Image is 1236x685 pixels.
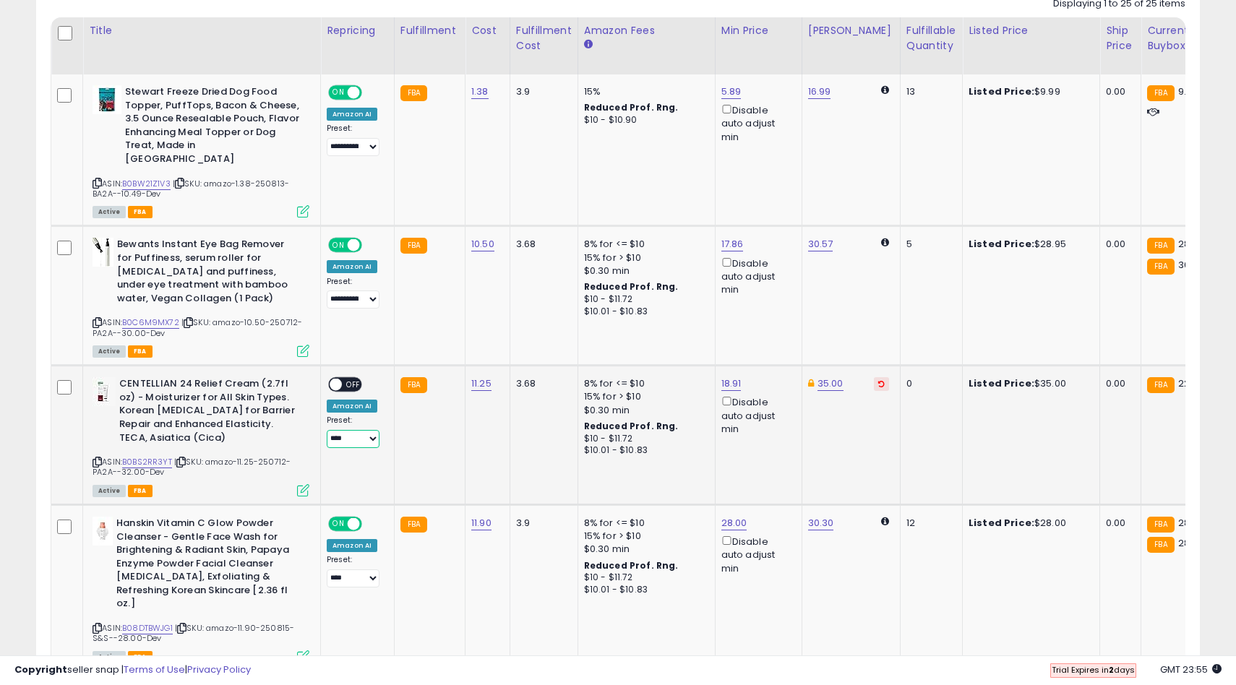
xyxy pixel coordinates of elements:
[969,517,1089,530] div: $28.00
[327,23,388,38] div: Repricing
[1106,238,1130,251] div: 0.00
[1109,664,1114,676] b: 2
[93,345,126,358] span: All listings currently available for purchase on Amazon
[584,101,679,113] b: Reduced Prof. Rng.
[128,345,153,358] span: FBA
[93,456,291,478] span: | SKU: amazo-11.25-250712-PA2A--32.00-Dev
[125,85,301,169] b: Stewart Freeze Dried Dog Food Topper, PuffTops, Bacon & Cheese, 3.5 Ounce Resealable Pouch, Flavo...
[721,255,791,297] div: Disable auto adjust min
[122,178,171,190] a: B0BW21Z1V3
[516,377,567,390] div: 3.68
[93,316,302,338] span: | SKU: amazo-10.50-250712-PA2A--30.00-Dev
[721,376,742,391] a: 18.91
[969,85,1034,98] b: Listed Price:
[1147,517,1174,533] small: FBA
[584,572,704,584] div: $10 - $11.72
[93,622,294,644] span: | SKU: amazo-11.90-250815-S&S--28.00-Dev
[721,394,791,436] div: Disable auto adjust min
[128,485,153,497] span: FBA
[584,404,704,417] div: $0.30 min
[327,124,383,156] div: Preset:
[584,530,704,543] div: 15% for > $10
[117,238,293,309] b: Bewants Instant Eye Bag Remover for Puffiness, serum roller for [MEDICAL_DATA] and puffiness, und...
[584,420,679,432] b: Reduced Prof. Rng.
[1147,537,1174,553] small: FBA
[122,622,173,634] a: B08DTBWJG1
[400,85,427,101] small: FBA
[124,663,185,676] a: Terms of Use
[1147,85,1174,101] small: FBA
[327,415,383,448] div: Preset:
[1178,536,1190,550] span: 28
[14,663,251,677] div: seller snap | |
[14,663,67,676] strong: Copyright
[93,85,309,216] div: ASIN:
[969,516,1034,530] b: Listed Price:
[187,663,251,676] a: Privacy Policy
[327,260,377,273] div: Amazon AI
[1178,258,1190,272] span: 30
[906,517,951,530] div: 12
[584,517,704,530] div: 8% for <= $10
[471,85,489,99] a: 1.38
[360,87,383,99] span: OFF
[906,238,951,251] div: 5
[1106,517,1130,530] div: 0.00
[1147,377,1174,393] small: FBA
[808,23,894,38] div: [PERSON_NAME]
[584,444,704,457] div: $10.01 - $10.83
[808,85,831,99] a: 16.99
[584,543,704,556] div: $0.30 min
[327,555,383,587] div: Preset:
[721,516,747,530] a: 28.00
[584,23,709,38] div: Amazon Fees
[93,517,113,546] img: 21wprGDxIEL._SL40_.jpg
[906,377,951,390] div: 0
[93,377,116,406] img: 31x0z6zhJFL._SL40_.jpg
[584,293,704,306] div: $10 - $11.72
[122,316,179,329] a: B0C6M9MX72
[584,584,704,596] div: $10.01 - $10.83
[584,238,704,251] div: 8% for <= $10
[817,376,844,391] a: 35.00
[1178,85,1198,98] span: 9.99
[1052,664,1135,676] span: Trial Expires in days
[969,237,1034,251] b: Listed Price:
[969,85,1089,98] div: $9.99
[116,517,292,614] b: Hanskin Vitamin C Glow Powder Cleanser - Gentle Face Wash for Brightening & Radiant Skin, Papaya ...
[1160,663,1222,676] span: 2025-09-17 23:55 GMT
[400,517,427,533] small: FBA
[471,376,492,391] a: 11.25
[342,379,365,391] span: OFF
[93,178,289,199] span: | SKU: amazo-1.38-250813-BA2A--10.49-Dev
[471,237,494,251] a: 10.50
[122,456,172,468] a: B0BS2RR3YT
[584,85,704,98] div: 15%
[721,237,744,251] a: 17.86
[516,238,567,251] div: 3.68
[584,306,704,318] div: $10.01 - $10.83
[360,518,383,530] span: OFF
[330,87,348,99] span: ON
[584,433,704,445] div: $10 - $11.72
[584,264,704,277] div: $0.30 min
[327,277,383,309] div: Preset:
[327,539,377,552] div: Amazon AI
[721,85,742,99] a: 5.89
[969,376,1034,390] b: Listed Price:
[93,485,126,497] span: All listings currently available for purchase on Amazon
[400,23,459,38] div: Fulfillment
[93,238,309,356] div: ASIN:
[400,238,427,254] small: FBA
[1147,23,1222,53] div: Current Buybox Price
[584,559,679,572] b: Reduced Prof. Rng.
[327,400,377,413] div: Amazon AI
[906,85,951,98] div: 13
[584,390,704,403] div: 15% for > $10
[1147,259,1174,275] small: FBA
[808,237,833,251] a: 30.57
[471,23,504,38] div: Cost
[93,206,126,218] span: All listings currently available for purchase on Amazon
[93,238,113,267] img: 31z4YnMFgzL._SL40_.jpg
[93,85,121,114] img: 41QF9U8FPjL._SL40_.jpg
